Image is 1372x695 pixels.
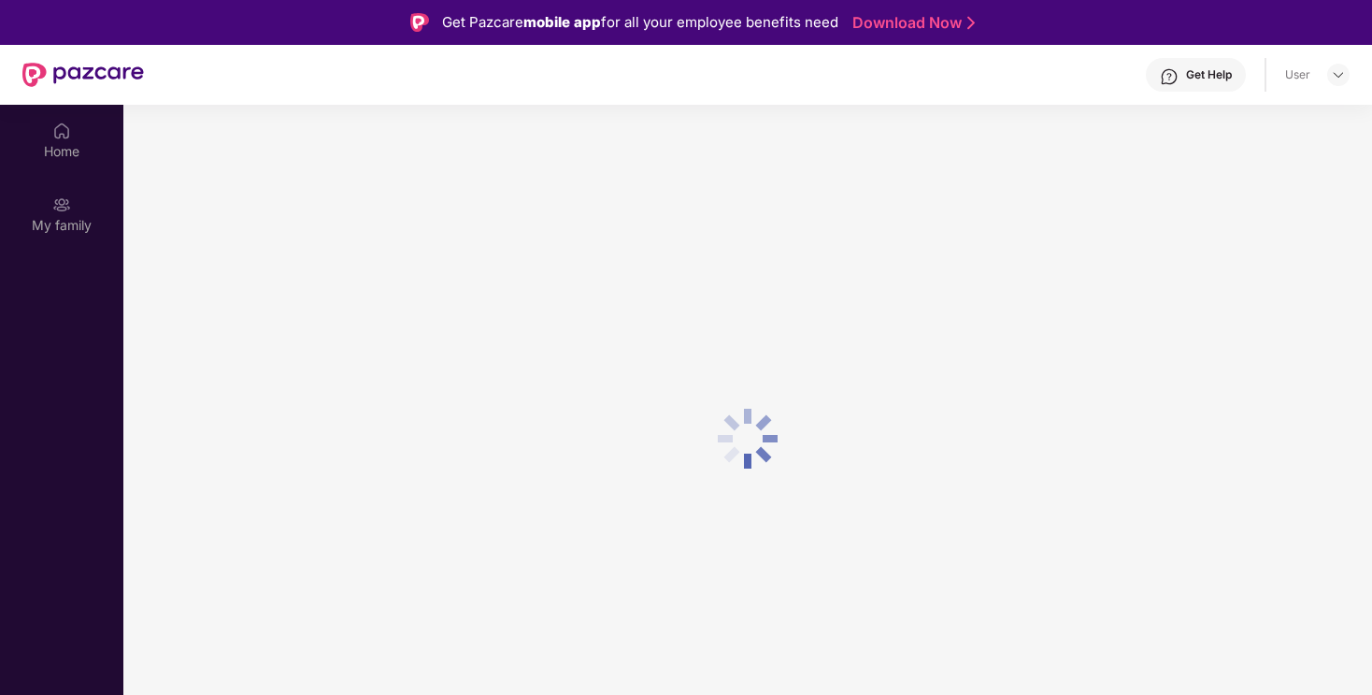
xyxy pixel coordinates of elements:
div: Get Pazcare for all your employee benefits need [442,11,838,34]
img: New Pazcare Logo [22,63,144,87]
a: Download Now [852,13,969,33]
img: svg+xml;base64,PHN2ZyBpZD0iRHJvcGRvd24tMzJ4MzIiIHhtbG5zPSJodHRwOi8vd3d3LnczLm9yZy8yMDAwL3N2ZyIgd2... [1331,67,1346,82]
img: svg+xml;base64,PHN2ZyBpZD0iSGVscC0zMngzMiIgeG1sbnM9Imh0dHA6Ly93d3cudzMub3JnLzIwMDAvc3ZnIiB3aWR0aD... [1160,67,1179,86]
strong: mobile app [523,13,601,31]
div: User [1285,67,1310,82]
img: Stroke [967,13,975,33]
img: svg+xml;base64,PHN2ZyBpZD0iSG9tZSIgeG1sbnM9Imh0dHA6Ly93d3cudzMub3JnLzIwMDAvc3ZnIiB3aWR0aD0iMjAiIG... [52,122,71,140]
img: Logo [410,13,429,32]
div: Get Help [1186,67,1232,82]
img: svg+xml;base64,PHN2ZyB3aWR0aD0iMjAiIGhlaWdodD0iMjAiIHZpZXdCb3g9IjAgMCAyMCAyMCIgZmlsbD0ibm9uZSIgeG... [52,195,71,214]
